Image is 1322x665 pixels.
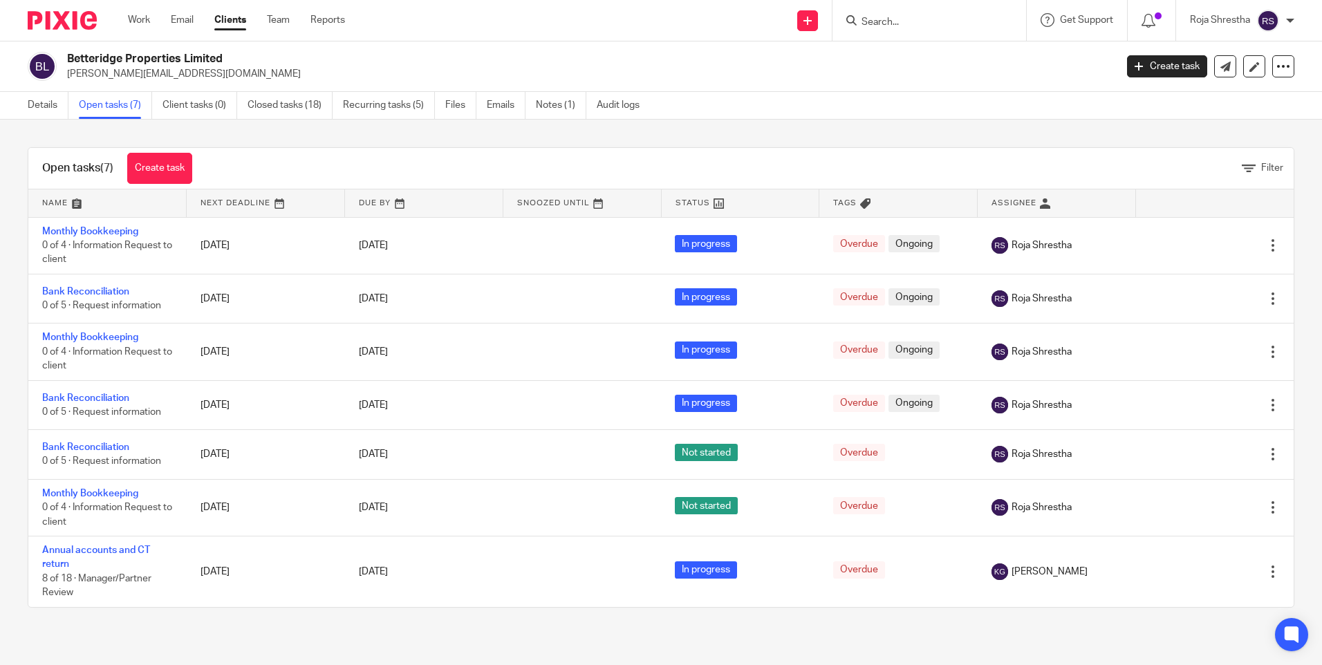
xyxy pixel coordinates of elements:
a: Create task [1127,55,1207,77]
span: Tags [833,199,857,207]
span: Overdue [833,288,885,306]
a: Annual accounts and CT return [42,545,150,569]
span: Ongoing [888,288,940,306]
span: Not started [675,497,738,514]
span: Ongoing [888,395,940,412]
a: Files [445,92,476,119]
a: Bank Reconciliation [42,287,129,297]
td: [DATE] [187,430,345,479]
span: Get Support [1060,15,1113,25]
span: [DATE] [359,400,388,410]
span: Roja Shrestha [1012,447,1072,461]
span: (7) [100,162,113,174]
td: [DATE] [187,380,345,429]
span: [DATE] [359,449,388,459]
span: Overdue [833,497,885,514]
span: Overdue [833,395,885,412]
span: Roja Shrestha [1012,500,1072,514]
img: svg%3E [991,397,1008,413]
span: [PERSON_NAME] [1012,565,1088,579]
span: Overdue [833,235,885,252]
span: In progress [675,395,737,412]
span: [DATE] [359,241,388,250]
span: Status [676,199,710,207]
a: Create task [127,153,192,184]
span: In progress [675,341,737,359]
span: In progress [675,561,737,579]
img: svg%3E [28,52,57,81]
a: Bank Reconciliation [42,393,129,403]
span: Roja Shrestha [1012,238,1072,252]
td: [DATE] [187,324,345,380]
a: Emails [487,92,525,119]
a: Audit logs [597,92,650,119]
p: [PERSON_NAME][EMAIL_ADDRESS][DOMAIN_NAME] [67,67,1106,81]
a: Details [28,92,68,119]
h2: Betteridge Properties Limited [67,52,898,66]
span: 8 of 18 · Manager/Partner Review [42,574,151,598]
a: Work [128,13,150,27]
span: Ongoing [888,341,940,359]
span: [DATE] [359,294,388,303]
a: Open tasks (7) [79,92,152,119]
span: Roja Shrestha [1012,292,1072,306]
a: Client tasks (0) [162,92,237,119]
span: In progress [675,235,737,252]
td: [DATE] [187,536,345,607]
a: Recurring tasks (5) [343,92,435,119]
td: [DATE] [187,217,345,274]
img: svg%3E [991,563,1008,580]
span: Roja Shrestha [1012,345,1072,359]
span: Overdue [833,561,885,579]
span: Overdue [833,444,885,461]
img: svg%3E [991,290,1008,307]
img: svg%3E [991,499,1008,516]
span: In progress [675,288,737,306]
span: Snoozed Until [517,199,590,207]
a: Monthly Bookkeeping [42,227,138,236]
a: Email [171,13,194,27]
a: Monthly Bookkeeping [42,332,138,342]
span: Not started [675,444,738,461]
a: Team [267,13,290,27]
a: Bank Reconciliation [42,442,129,452]
span: 0 of 4 · Information Request to client [42,347,172,371]
span: Ongoing [888,235,940,252]
span: [DATE] [359,567,388,577]
span: 0 of 4 · Information Request to client [42,503,172,527]
img: svg%3E [991,446,1008,462]
a: Reports [310,13,345,27]
span: Roja Shrestha [1012,398,1072,412]
p: Roja Shrestha [1190,13,1250,27]
img: Pixie [28,11,97,30]
input: Search [860,17,985,29]
td: [DATE] [187,479,345,536]
span: Overdue [833,341,885,359]
a: Clients [214,13,246,27]
a: Notes (1) [536,92,586,119]
span: [DATE] [359,503,388,512]
td: [DATE] [187,274,345,323]
a: Closed tasks (18) [248,92,333,119]
span: Filter [1261,163,1283,173]
span: 0 of 5 · Request information [42,407,161,417]
img: svg%3E [991,237,1008,254]
span: 0 of 5 · Request information [42,301,161,310]
a: Monthly Bookkeeping [42,489,138,498]
img: svg%3E [991,344,1008,360]
h1: Open tasks [42,161,113,176]
span: 0 of 5 · Request information [42,457,161,467]
span: 0 of 4 · Information Request to client [42,241,172,265]
img: svg%3E [1257,10,1279,32]
span: [DATE] [359,347,388,357]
